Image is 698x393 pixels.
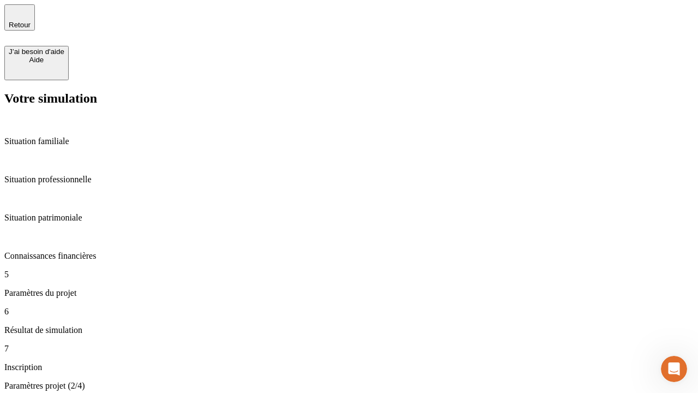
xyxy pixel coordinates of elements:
[4,307,694,317] p: 6
[661,356,687,382] iframe: Intercom live chat
[4,362,694,372] p: Inscription
[4,251,694,261] p: Connaissances financières
[4,325,694,335] p: Résultat de simulation
[4,46,69,80] button: J’ai besoin d'aideAide
[9,56,64,64] div: Aide
[4,344,694,354] p: 7
[9,21,31,29] span: Retour
[4,288,694,298] p: Paramètres du projet
[4,213,694,223] p: Situation patrimoniale
[4,4,35,31] button: Retour
[9,47,64,56] div: J’ai besoin d'aide
[4,91,694,106] h2: Votre simulation
[4,175,694,184] p: Situation professionnelle
[4,136,694,146] p: Situation familiale
[4,270,694,279] p: 5
[4,381,694,391] p: Paramètres projet (2/4)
